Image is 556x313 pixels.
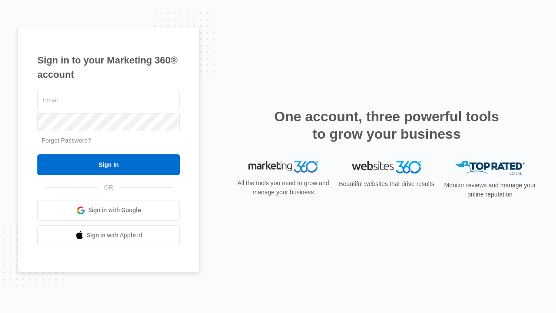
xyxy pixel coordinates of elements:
[248,161,318,173] img: Marketing 360
[42,137,91,144] a: Forgot Password?
[338,180,435,189] p: Beautiful websites that drive results
[37,154,180,175] input: Sign In
[455,161,525,175] img: Top Rated Local
[271,108,502,143] h2: One account, three powerful tools to grow your business
[37,200,180,221] a: Sign in with Google
[37,53,180,82] h1: Sign in to your Marketing 360® account
[37,91,180,109] input: Email
[235,179,332,197] p: All the tools you need to grow and manage your business
[441,181,539,199] p: Monitor reviews and manage your online reputation
[87,231,142,240] span: Sign in with Apple Id
[37,225,180,246] a: Sign in with Apple Id
[88,206,141,215] span: Sign in with Google
[98,183,119,192] span: OR
[352,161,421,173] img: Websites 360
